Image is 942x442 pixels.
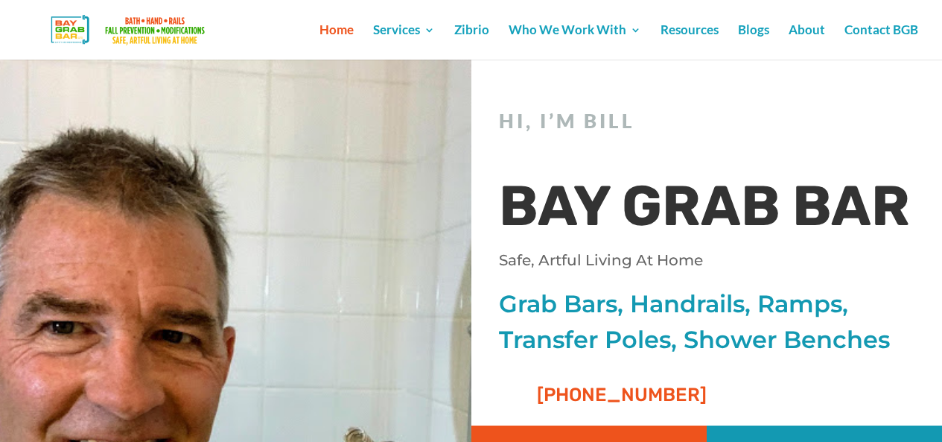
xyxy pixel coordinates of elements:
[537,384,707,405] span: [PHONE_NUMBER]
[499,170,914,250] h1: BAY GRAB BAR
[738,25,769,60] a: Blogs
[509,25,641,60] a: Who We Work With
[844,25,918,60] a: Contact BGB
[373,25,435,60] a: Services
[25,10,235,49] img: Bay Grab Bar
[661,25,719,60] a: Resources
[789,25,825,60] a: About
[454,25,489,60] a: Zibrio
[319,25,354,60] a: Home
[499,286,914,358] p: Grab Bars, Handrails, Ramps, Transfer Poles, Shower Benches
[499,250,914,271] p: Safe, Artful Living At Home
[499,110,914,140] h2: Hi, I’m Bill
